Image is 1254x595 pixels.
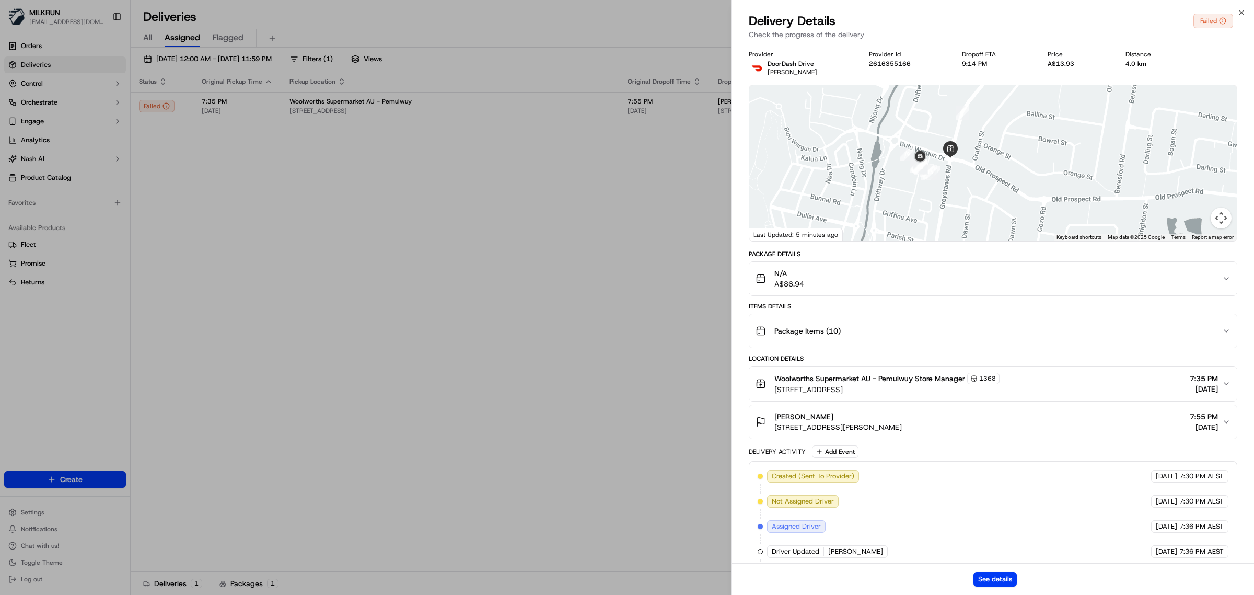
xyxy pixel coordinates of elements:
span: 7:36 PM AEST [1179,547,1224,556]
button: Add Event [812,445,858,458]
button: Failed [1193,14,1233,28]
div: 21 [914,160,927,174]
span: 7:35 PM [1190,373,1218,384]
span: [PERSON_NAME] [768,68,817,76]
div: 2 [956,106,969,120]
button: [PERSON_NAME][STREET_ADDRESS][PERSON_NAME]7:55 PM[DATE] [749,405,1237,439]
div: Items Details [749,302,1237,311]
p: Check the progress of the delivery [749,29,1237,40]
div: Last Updated: 5 minutes ago [749,228,843,241]
span: Created (Sent To Provider) [772,472,854,481]
span: Not Assigned Driver [772,497,834,506]
span: 7:36 PM AEST [1179,522,1224,531]
span: Driver Updated [772,547,819,556]
span: 1368 [979,374,996,383]
div: 9:14 PM [962,60,1031,68]
div: 4.0 km [1125,60,1186,68]
button: Woolworths Supermarket AU - Pemulwuy Store Manager1368[STREET_ADDRESS]7:35 PM[DATE] [749,367,1237,401]
span: [DATE] [1156,472,1177,481]
div: 20 [910,159,923,173]
p: DoorDash Drive [768,60,817,68]
span: [DATE] [1156,522,1177,531]
span: Delivery Details [749,13,835,29]
span: 7:30 PM AEST [1179,497,1224,506]
div: Delivery Activity [749,448,806,456]
div: 22 [913,159,926,173]
button: Package Items (10) [749,314,1237,348]
button: See details [973,572,1017,587]
div: A$13.93 [1048,60,1109,68]
div: 15 [923,165,937,179]
button: N/AA$86.94 [749,262,1237,295]
button: 2616355166 [869,60,911,68]
div: 3 [926,166,940,180]
div: Price [1048,50,1109,59]
button: Keyboard shortcuts [1056,234,1101,241]
div: 16 [914,161,928,175]
div: 5 [920,164,934,177]
span: Map data ©2025 Google [1108,234,1165,240]
span: 7:30 PM AEST [1179,472,1224,481]
span: 7:55 PM [1190,411,1218,422]
span: [PERSON_NAME] [828,547,883,556]
span: [STREET_ADDRESS] [774,384,1000,395]
span: Package Items ( 10 ) [774,326,841,336]
img: Google [752,227,786,241]
span: N/A [774,268,804,279]
a: Open this area in Google Maps (opens a new window) [752,227,786,241]
div: Provider [749,50,852,59]
img: doordash_logo_v2.png [749,60,765,76]
span: A$86.94 [774,279,804,289]
span: [DATE] [1190,422,1218,432]
div: 19 [900,147,913,161]
span: Assigned Driver [772,522,821,531]
span: [DATE] [1156,547,1177,556]
div: Distance [1125,50,1186,59]
a: Report a map error [1192,234,1234,240]
span: [STREET_ADDRESS][PERSON_NAME] [774,422,902,432]
a: Terms (opens in new tab) [1171,234,1186,240]
div: Location Details [749,354,1237,363]
button: Map camera controls [1211,208,1232,228]
div: 23 [913,160,927,174]
div: Dropoff ETA [962,50,1031,59]
span: Woolworths Supermarket AU - Pemulwuy Store Manager [774,373,965,384]
span: [PERSON_NAME] [774,411,833,422]
div: Package Details [749,250,1237,258]
span: [DATE] [1190,384,1218,394]
div: Provider Id [869,50,946,59]
span: [DATE] [1156,497,1177,506]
